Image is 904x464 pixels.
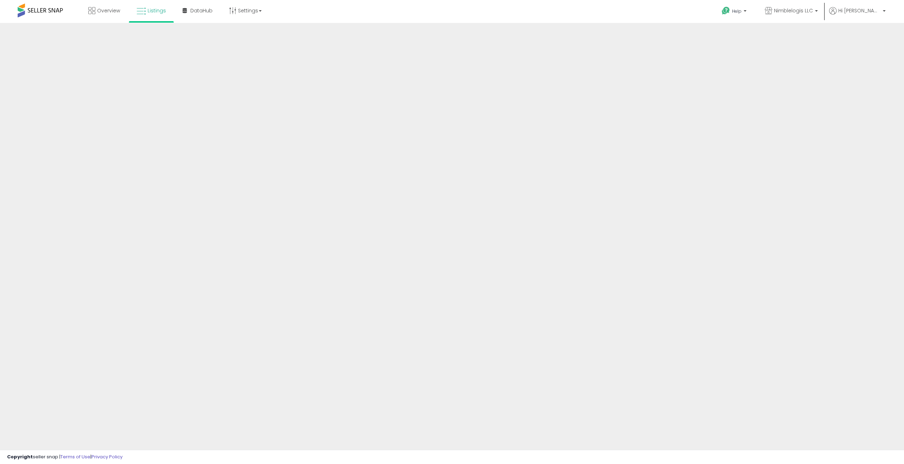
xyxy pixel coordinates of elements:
[148,7,166,14] span: Listings
[721,6,730,15] i: Get Help
[97,7,120,14] span: Overview
[829,7,886,23] a: Hi [PERSON_NAME]
[838,7,881,14] span: Hi [PERSON_NAME]
[716,1,754,23] a: Help
[774,7,813,14] span: Nimblelogis LLC
[732,8,742,14] span: Help
[190,7,213,14] span: DataHub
